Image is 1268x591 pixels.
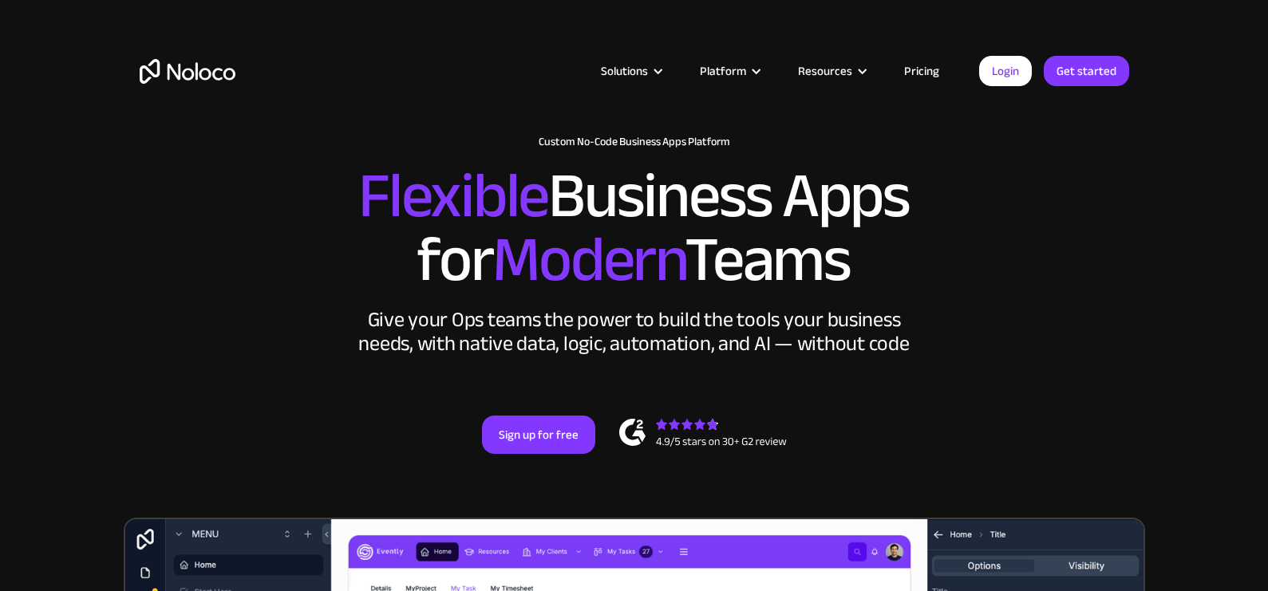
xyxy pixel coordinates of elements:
div: Solutions [601,61,648,81]
a: Pricing [884,61,959,81]
a: Sign up for free [482,416,595,454]
span: Modern [492,200,685,319]
a: Get started [1044,56,1129,86]
div: Platform [680,61,778,81]
h2: Business Apps for Teams [140,164,1129,292]
a: Login [979,56,1032,86]
div: Platform [700,61,746,81]
div: Solutions [581,61,680,81]
a: home [140,59,235,84]
div: Give your Ops teams the power to build the tools your business needs, with native data, logic, au... [355,308,914,356]
div: Resources [778,61,884,81]
span: Flexible [358,136,548,255]
div: Resources [798,61,852,81]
